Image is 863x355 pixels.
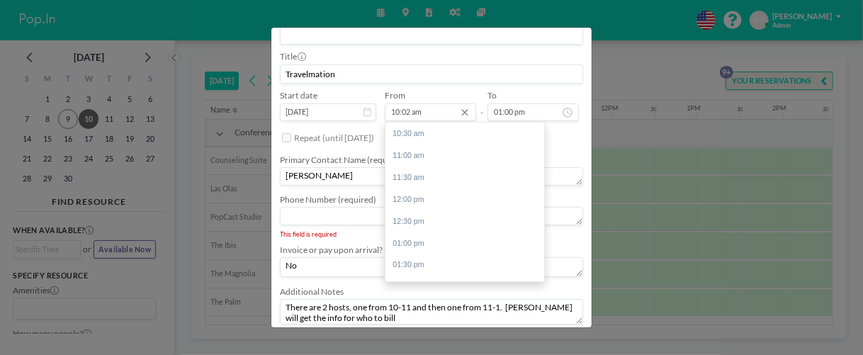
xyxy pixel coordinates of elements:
label: Start date [280,90,317,101]
div: 12:30 pm [385,210,544,232]
li: Reservation's start must be in present or in future [280,327,584,334]
input: Search for option [282,27,560,41]
div: 10:30 am [385,123,544,145]
label: Invoice or pay upon arrival? (required) [280,244,422,255]
label: Additional Notes [280,286,344,297]
span: - [480,94,483,118]
div: 01:00 pm [385,232,544,254]
div: 12:00 pm [385,188,544,210]
div: 11:30 am [385,167,544,188]
label: Primary Contact Name (required) [280,154,405,165]
div: 01:30 pm [385,254,544,276]
div: This field is required [280,230,584,238]
label: To [487,90,497,101]
label: Title [280,51,305,62]
div: 02:00 pm [385,276,544,298]
label: Phone Number (required) [280,194,376,205]
label: From [385,90,405,101]
label: Repeat (until [DATE]) [294,133,374,143]
div: 11:00 am [385,145,544,167]
input: Kyle's reservation [281,65,583,84]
